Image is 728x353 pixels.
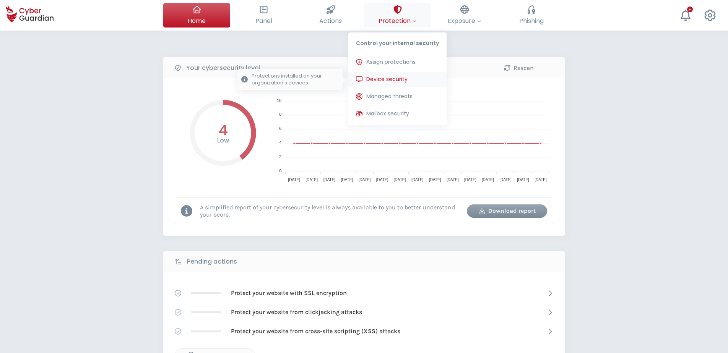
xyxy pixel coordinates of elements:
button: Assign protections [348,55,447,70]
span: Protection [379,16,416,26]
tspan: [DATE] [376,178,388,182]
div: Rescan [484,63,553,73]
span: Panel [255,16,272,26]
button: Home [163,3,230,28]
div: Download report [473,206,541,215]
p: Protect your website from clickjacking attacks [231,308,362,316]
span: Exposure [448,16,481,26]
span: Actions [319,16,342,26]
tspan: 0 [279,168,281,173]
tspan: 2 [279,154,281,159]
tspan: 4 [279,140,281,145]
b: Your cybersecurity level [186,63,260,73]
button: ProtectionControl your internal securityAssign protectionsDevice securityProtections installed on... [364,3,431,28]
span: Mailbox security [366,110,409,118]
tspan: 8 [279,112,281,117]
tspan: [DATE] [535,178,547,182]
p: Protections installed on your organization's devices. [252,73,339,86]
tspan: [DATE] [429,178,441,182]
p: A simplified report of your cybersecurity level is always available to you to better understand y... [200,204,461,218]
span: Device security [366,75,408,83]
button: Exposure [431,3,498,28]
button: Managed threats [348,89,447,104]
tspan: [DATE] [464,178,476,182]
button: Phishing [498,3,565,28]
p: Protect your website with SSL encryption [231,289,347,297]
tspan: [DATE] [323,178,336,182]
tspan: [DATE] [517,178,529,182]
button: Download report [467,204,547,218]
tspan: 10 [277,98,281,103]
p: Protect your website from cross-site scripting (XSS) attacks [231,327,400,335]
p: Control your internal security [348,32,447,51]
tspan: [DATE] [341,178,353,182]
span: Phishing [519,16,544,26]
button: Panel [230,3,297,28]
tspan: [DATE] [288,178,301,182]
button: Device securityProtections installed on your organization's devices. [348,72,447,87]
button: Actions [297,3,364,28]
tspan: [DATE] [306,178,318,182]
tspan: [DATE] [447,178,459,182]
span: Assign protections [366,58,416,66]
button: Rescan [479,61,559,74]
div: + [687,6,693,12]
tspan: [DATE] [359,178,371,182]
span: Home [188,16,206,26]
tspan: [DATE] [394,178,406,182]
b: Pending actions [187,257,237,266]
tspan: [DATE] [411,178,424,182]
tspan: [DATE] [482,178,494,182]
tspan: [DATE] [499,178,512,182]
span: Managed threats [366,92,413,100]
button: Mailbox security [348,106,447,121]
tspan: 6 [279,126,281,131]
